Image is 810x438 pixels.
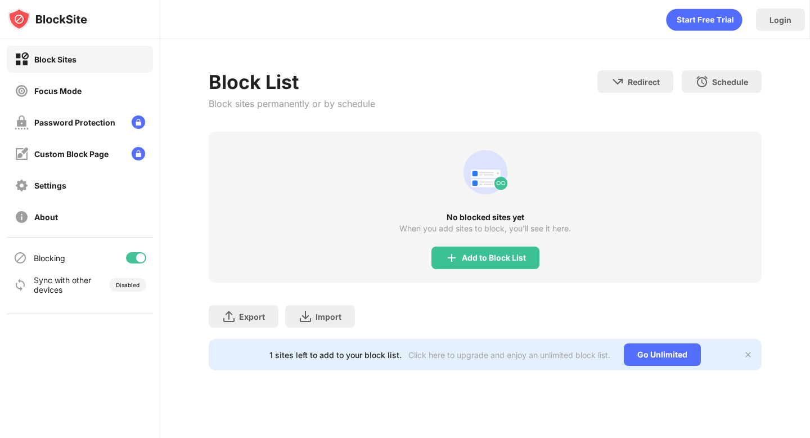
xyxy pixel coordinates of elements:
div: When you add sites to block, you’ll see it here. [399,224,571,233]
div: Schedule [712,77,748,87]
img: about-off.svg [15,210,29,224]
div: Redirect [628,77,660,87]
div: Block Sites [34,55,76,64]
div: Custom Block Page [34,149,109,159]
img: block-on.svg [15,52,29,66]
img: focus-off.svg [15,84,29,98]
img: lock-menu.svg [132,115,145,129]
div: animation [666,8,742,31]
img: password-protection-off.svg [15,115,29,129]
img: x-button.svg [744,350,753,359]
img: customize-block-page-off.svg [15,147,29,161]
img: settings-off.svg [15,178,29,193]
div: Sync with other devices [34,275,92,294]
div: Blocking [34,253,65,263]
div: Add to Block List [462,253,526,262]
div: Import [316,312,341,321]
div: Login [769,15,791,25]
img: logo-blocksite.svg [8,8,87,30]
div: Password Protection [34,118,115,127]
img: sync-icon.svg [13,278,27,292]
div: Block List [209,70,375,93]
div: No blocked sites yet [209,213,761,222]
img: lock-menu.svg [132,147,145,160]
div: Go Unlimited [624,343,701,366]
div: Settings [34,181,66,190]
div: Export [239,312,265,321]
div: About [34,212,58,222]
img: blocking-icon.svg [13,251,27,265]
div: Block sites permanently or by schedule [209,98,375,109]
div: Click here to upgrade and enjoy an unlimited block list. [408,350,610,360]
div: animation [458,145,512,199]
div: Disabled [116,281,139,288]
div: 1 sites left to add to your block list. [269,350,402,360]
div: Focus Mode [34,86,82,96]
